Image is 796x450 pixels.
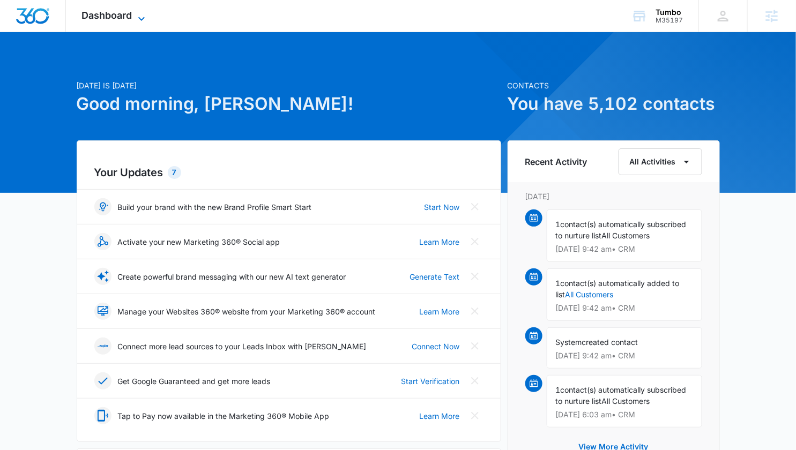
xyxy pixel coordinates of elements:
a: Start Now [425,201,460,213]
p: [DATE] 9:42 am • CRM [556,304,693,312]
p: Build your brand with the new Brand Profile Smart Start [118,201,312,213]
a: Learn More [420,410,460,422]
button: Close [466,303,483,320]
a: Learn More [420,236,460,247]
a: Connect Now [412,341,460,352]
span: Dashboard [82,10,132,21]
button: Close [466,337,483,355]
button: All Activities [619,148,702,175]
p: Activate your new Marketing 360® Social app [118,236,280,247]
div: 7 [168,166,181,179]
a: All Customers [566,290,614,299]
h1: Good morning, [PERSON_NAME]! [77,91,501,117]
span: System [556,337,582,347]
a: Start Verification [401,376,460,387]
span: contact(s) automatically added to list [556,279,680,299]
p: Get Google Guaranteed and get more leads [118,376,271,387]
span: 1 [556,220,561,229]
a: Generate Text [410,271,460,282]
h6: Recent Activity [525,155,587,168]
h2: Your Updates [94,164,483,181]
button: Close [466,372,483,389]
span: All Customers [602,396,650,406]
p: Create powerful brand messaging with our new AI text generator [118,271,346,282]
p: [DATE] [525,191,702,202]
span: 1 [556,279,561,288]
span: created contact [582,337,638,347]
button: Close [466,233,483,250]
p: [DATE] 9:42 am • CRM [556,245,693,253]
p: Connect more lead sources to your Leads Inbox with [PERSON_NAME] [118,341,367,352]
p: Contacts [508,80,720,91]
p: [DATE] is [DATE] [77,80,501,91]
p: [DATE] 6:03 am • CRM [556,411,693,418]
div: account name [656,8,683,17]
span: contact(s) automatically subscribed to nurture list [556,385,687,406]
h1: You have 5,102 contacts [508,91,720,117]
p: [DATE] 9:42 am • CRM [556,352,693,359]
span: All Customers [602,231,650,240]
button: Close [466,268,483,285]
span: contact(s) automatically subscribed to nurture list [556,220,687,240]
span: 1 [556,385,561,394]
a: Learn More [420,306,460,317]
button: Close [466,198,483,215]
div: account id [656,17,683,24]
button: Close [466,407,483,424]
p: Tap to Pay now available in the Marketing 360® Mobile App [118,410,330,422]
p: Manage your Websites 360® website from your Marketing 360® account [118,306,376,317]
